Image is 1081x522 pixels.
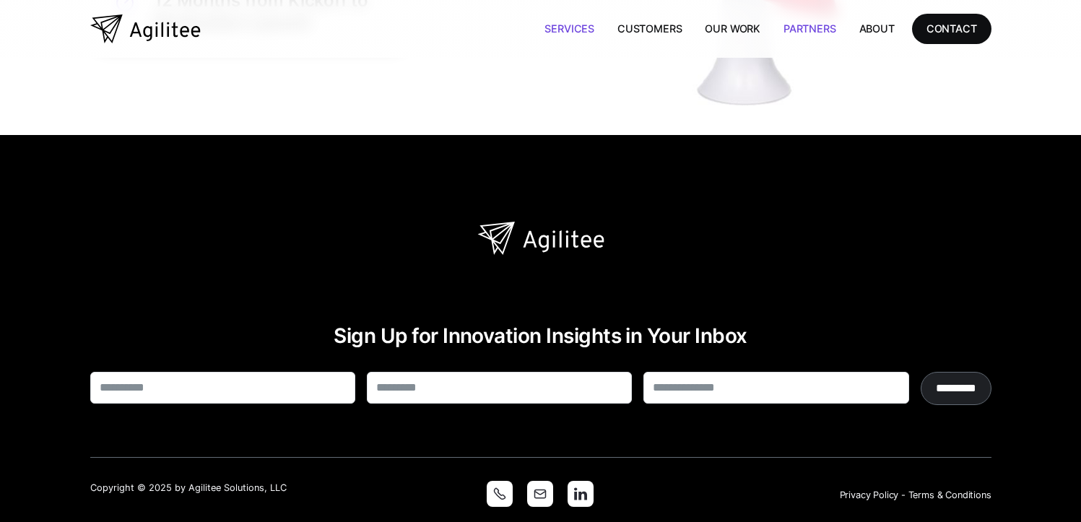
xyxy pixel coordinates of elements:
[848,14,906,43] a: About
[693,14,772,43] a: Our Work
[90,372,991,414] form: Innovation Insights
[533,14,606,43] a: Services
[90,323,991,349] h2: Sign Up for Innovation Insights in Your Inbox
[912,14,991,43] a: CONTACT
[90,482,383,495] div: Copyright © 2025 by Agilitee Solutions, LLC
[606,14,693,43] a: Customers
[840,490,991,500] a: Privacy Policy - Terms & Conditions
[926,19,977,38] div: CONTACT
[772,14,848,43] a: Partners
[90,14,201,43] a: home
